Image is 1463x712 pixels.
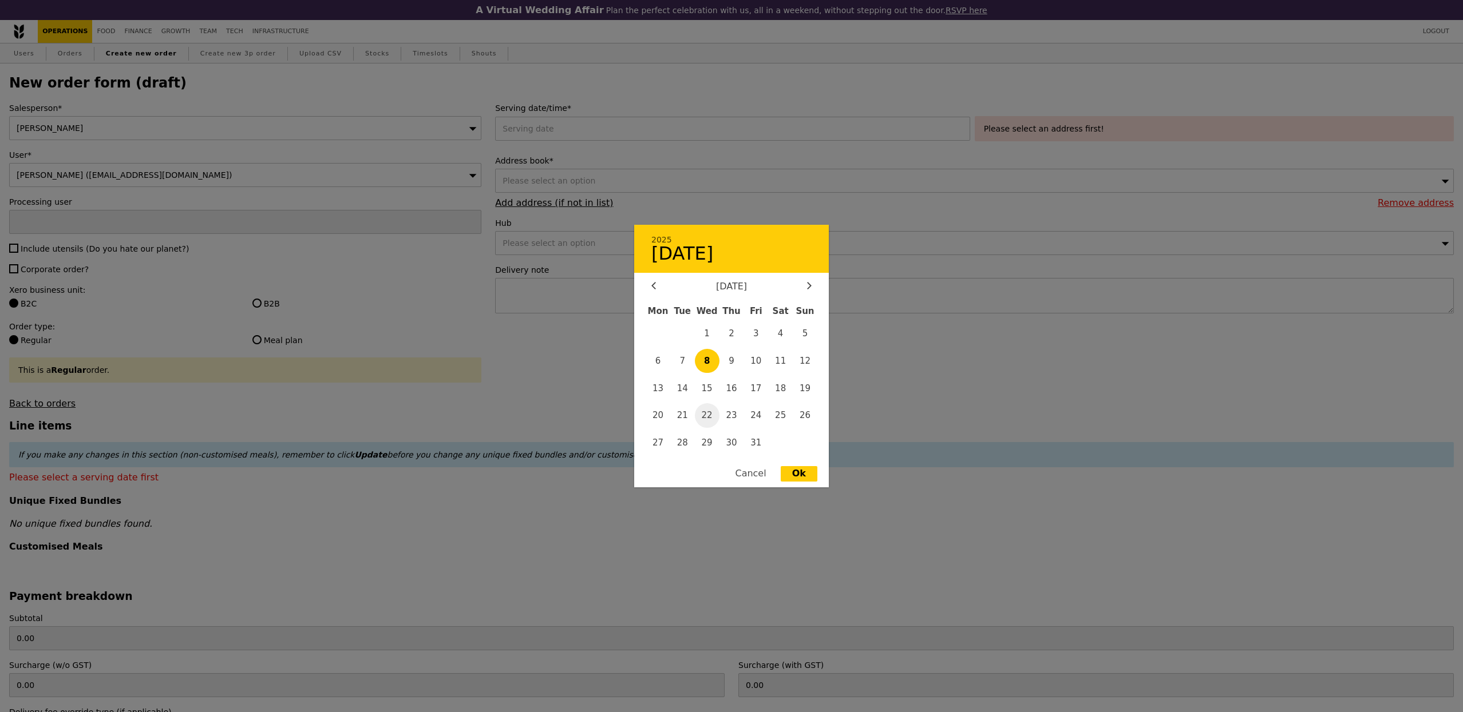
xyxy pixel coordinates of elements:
[793,321,817,346] span: 5
[651,281,812,292] div: [DATE]
[744,349,768,373] span: 10
[695,403,719,428] span: 22
[719,349,744,373] span: 9
[646,431,670,455] span: 27
[768,349,793,373] span: 11
[646,403,670,428] span: 20
[781,467,817,482] div: Ok
[719,376,744,400] span: 16
[670,349,695,373] span: 7
[646,376,670,400] span: 13
[719,301,744,321] div: Thu
[768,376,793,400] span: 18
[793,403,817,428] span: 26
[646,301,670,321] div: Mon
[670,403,695,428] span: 21
[723,467,777,482] div: Cancel
[651,235,812,245] div: 2025
[695,349,719,373] span: 8
[695,431,719,455] span: 29
[793,376,817,400] span: 19
[651,244,812,262] div: [DATE]
[793,349,817,373] span: 12
[793,301,817,321] div: Sun
[768,321,793,346] span: 4
[695,376,719,400] span: 15
[744,376,768,400] span: 17
[744,403,768,428] span: 24
[695,301,719,321] div: Wed
[646,349,670,373] span: 6
[768,403,793,428] span: 25
[744,431,768,455] span: 31
[670,376,695,400] span: 14
[719,403,744,428] span: 23
[719,431,744,455] span: 30
[768,301,793,321] div: Sat
[670,301,695,321] div: Tue
[670,431,695,455] span: 28
[744,321,768,346] span: 3
[719,321,744,346] span: 2
[695,321,719,346] span: 1
[744,301,768,321] div: Fri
